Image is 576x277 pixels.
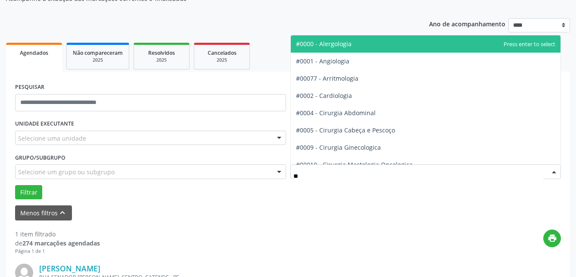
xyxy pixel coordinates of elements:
[15,230,100,239] div: 1 item filtrado
[296,161,413,169] span: #00010 - Cirurgia Mastologia Oncologica
[15,248,100,255] div: Página 1 de 1
[15,81,44,94] label: PESQUISAR
[20,49,48,57] span: Agendados
[296,126,395,134] span: #0005 - Cirurgia Cabeça e Pescoço
[58,208,67,217] i: keyboard_arrow_up
[73,49,123,57] span: Não compareceram
[296,74,358,82] span: #00077 - Arritmologia
[296,57,349,65] span: #0001 - Angiologia
[296,143,381,151] span: #0009 - Cirurgia Ginecologica
[140,57,183,63] div: 2025
[15,239,100,248] div: de
[296,91,352,100] span: #0002 - Cardiologia
[15,205,72,220] button: Menos filtroskeyboard_arrow_up
[296,40,352,48] span: #0000 - Alergologia
[543,230,561,247] button: print
[73,57,123,63] div: 2025
[200,57,243,63] div: 2025
[15,151,65,164] label: Grupo/Subgrupo
[208,49,237,57] span: Cancelados
[15,185,42,200] button: Filtrar
[296,109,376,117] span: #0004 - Cirurgia Abdominal
[548,233,557,243] i: print
[18,134,86,143] span: Selecione uma unidade
[18,167,115,176] span: Selecione um grupo ou subgrupo
[22,239,100,247] strong: 274 marcações agendadas
[15,117,74,131] label: UNIDADE EXECUTANTE
[39,264,100,273] a: [PERSON_NAME]
[148,49,175,57] span: Resolvidos
[429,18,505,29] p: Ano de acompanhamento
